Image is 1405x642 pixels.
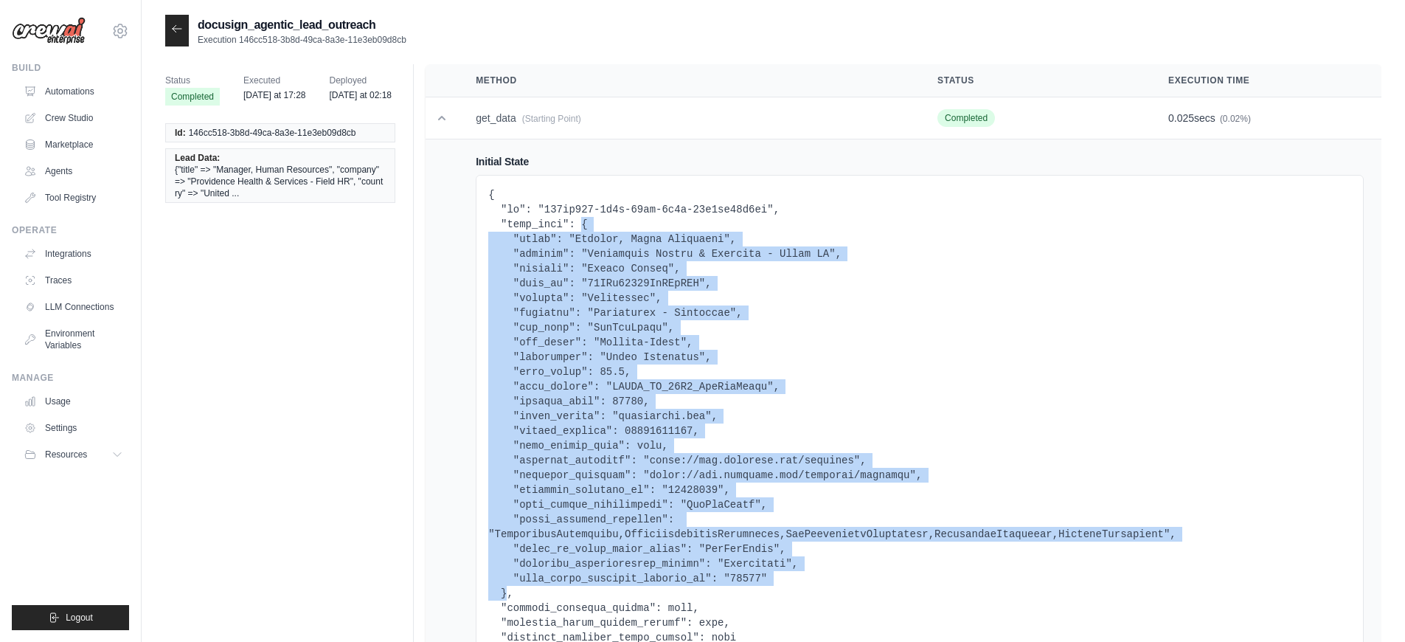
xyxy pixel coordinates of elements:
th: Status [920,64,1151,97]
time: August 18, 2025 at 02:18 CDT [330,90,392,100]
iframe: Chat Widget [1331,571,1405,642]
span: (0.02%) [1220,114,1251,124]
span: Lead Data: [175,152,220,164]
a: Environment Variables [18,322,129,357]
td: secs [1151,97,1381,139]
a: Crew Studio [18,106,129,130]
h2: docusign_agentic_lead_outreach [198,16,406,34]
a: Automations [18,80,129,103]
a: Settings [18,416,129,440]
div: Manage [12,372,129,384]
div: Operate [12,224,129,236]
a: Traces [18,269,129,292]
span: Id: [175,127,186,139]
span: Resources [45,449,87,460]
th: Execution Time [1151,64,1381,97]
a: LLM Connections [18,295,129,319]
span: Executed [243,73,306,88]
td: get_data [458,97,920,139]
span: Status [165,73,220,88]
a: Tool Registry [18,186,129,210]
span: Deployed [330,73,392,88]
img: Logo [12,17,86,45]
button: Logout [12,605,129,630]
a: Integrations [18,242,129,266]
h4: Initial State [476,154,1364,169]
span: 146cc518-3b8d-49ca-8a3e-11e3eb09d8cb [189,127,356,139]
th: Method [458,64,920,97]
a: Usage [18,390,129,413]
span: Completed [937,109,995,127]
span: {"title" => "Manager, Human Resources", "company" => "Providence Health & Services - Field HR", "... [175,164,386,199]
time: August 18, 2025 at 17:28 CDT [243,90,306,100]
a: Agents [18,159,129,183]
span: Completed [165,88,220,106]
button: Resources [18,443,129,466]
span: (Starting Point) [522,114,581,124]
div: Build [12,62,129,74]
a: Marketplace [18,133,129,156]
p: Execution 146cc518-3b8d-49ca-8a3e-11e3eb09d8cb [198,34,406,46]
span: Logout [66,612,93,624]
span: 0.025 [1168,112,1194,124]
